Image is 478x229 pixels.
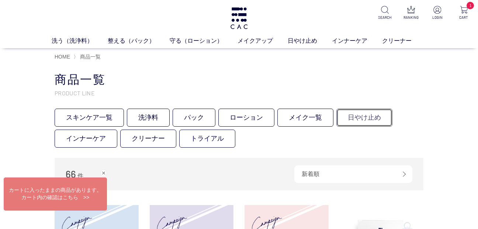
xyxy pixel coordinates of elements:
img: logo [229,7,249,29]
p: LOGIN [429,15,446,20]
a: メイク一覧 [277,109,333,127]
a: LOGIN [429,6,446,20]
a: SEARCH [377,6,394,20]
a: メイクアップ [238,36,288,45]
p: RANKING [403,15,420,20]
div: 新着順 [294,165,412,183]
span: 件 [77,173,83,179]
a: 日やけ止め [288,36,332,45]
a: トライアル [179,130,235,148]
a: インナーケア [332,36,382,45]
a: 洗う（洗浄料） [52,36,108,45]
h1: 商品一覧 [55,72,423,88]
li: 〉 [73,53,103,60]
a: 整える（パック） [108,36,170,45]
p: CART [455,15,472,20]
a: HOME [55,54,70,60]
a: インナーケア [55,130,117,148]
span: 66 [66,168,76,180]
a: 日やけ止め [336,109,392,127]
a: パック [173,109,215,127]
p: SEARCH [377,15,394,20]
a: 1 CART [455,6,472,20]
a: 洗浄料 [127,109,170,127]
a: クリーナー [382,36,426,45]
a: 商品一覧 [79,54,101,60]
p: PRODUCT LINE [55,89,423,97]
a: 守る（ローション） [170,36,238,45]
a: クリーナー [120,130,176,148]
span: 商品一覧 [80,54,101,60]
a: RANKING [403,6,420,20]
a: ローション [218,109,274,127]
span: 1 [467,2,474,9]
a: スキンケア一覧 [55,109,124,127]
